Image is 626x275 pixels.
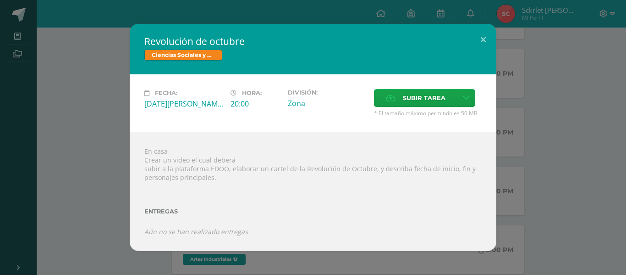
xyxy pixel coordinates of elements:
span: * El tamaño máximo permitido es 50 MB [374,109,482,117]
div: En casa Crear un video el cual deberá subir a la plataforma EDOO, elaborar un cartel de la Revolu... [130,132,496,251]
button: Close (Esc) [470,24,496,55]
span: Subir tarea [403,90,445,107]
span: Hora: [242,90,262,96]
div: Zona [288,98,367,108]
label: División: [288,89,367,96]
span: Ciencias Sociales y Formación Ciudadana [144,50,222,61]
h2: Revolución de octubre [144,35,482,48]
div: [DATE][PERSON_NAME] [144,99,223,109]
i: Aún no se han realizado entregas [144,227,248,236]
span: Fecha: [155,90,177,96]
label: Entregas [144,208,482,215]
div: 20:00 [231,99,280,109]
